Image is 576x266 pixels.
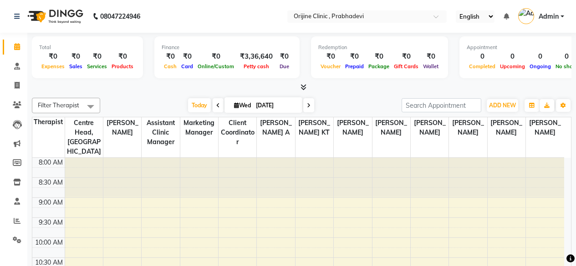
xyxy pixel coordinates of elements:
div: ₹0 [162,51,179,62]
div: Total [39,44,136,51]
div: ₹0 [276,51,292,62]
span: [PERSON_NAME] A [257,117,295,138]
div: ₹0 [179,51,195,62]
span: [PERSON_NAME] KT [296,117,333,138]
div: ₹0 [109,51,136,62]
div: ₹0 [67,51,85,62]
span: Ongoing [527,63,553,70]
div: ₹0 [195,51,236,62]
span: Cash [162,63,179,70]
span: [PERSON_NAME] [526,117,564,138]
img: Admin [518,8,534,24]
span: Package [366,63,392,70]
span: Completed [467,63,498,70]
div: ₹0 [39,51,67,62]
b: 08047224946 [100,4,140,29]
span: Admin [539,12,559,21]
div: 8:30 AM [37,178,65,187]
input: 2025-09-03 [253,99,299,112]
div: ₹0 [85,51,109,62]
span: Sales [67,63,85,70]
span: Products [109,63,136,70]
div: 0 [498,51,527,62]
div: ₹0 [366,51,392,62]
div: 9:30 AM [37,218,65,227]
span: Client Coordinator [219,117,256,148]
div: 0 [467,51,498,62]
div: ₹0 [392,51,421,62]
button: ADD NEW [487,99,518,112]
span: [PERSON_NAME] [103,117,141,138]
span: Assistant Clinic Manager [142,117,179,148]
div: ₹3,36,640 [236,51,276,62]
div: ₹0 [343,51,366,62]
span: Wed [232,102,253,109]
div: Redemption [318,44,441,51]
div: 0 [527,51,553,62]
span: [PERSON_NAME] [372,117,410,138]
span: Expenses [39,63,67,70]
span: Prepaid [343,63,366,70]
div: 9:00 AM [37,198,65,207]
div: ₹0 [421,51,441,62]
span: [PERSON_NAME] [488,117,525,138]
span: [PERSON_NAME] [411,117,449,138]
span: Card [179,63,195,70]
span: Services [85,63,109,70]
span: Voucher [318,63,343,70]
span: Centre Head,[GEOGRAPHIC_DATA] [65,117,103,157]
span: Gift Cards [392,63,421,70]
span: Filter Therapist [38,101,79,109]
span: Marketing Manager [180,117,218,138]
span: [PERSON_NAME] [334,117,372,138]
div: ₹0 [318,51,343,62]
span: Upcoming [498,63,527,70]
div: 10:00 AM [33,238,65,247]
input: Search Appointment [402,98,481,112]
span: Today [188,98,211,112]
span: Wallet [421,63,441,70]
span: Due [277,63,291,70]
div: Therapist [32,117,65,127]
div: Finance [162,44,292,51]
div: 8:00 AM [37,158,65,167]
img: logo [23,4,86,29]
span: Petty cash [241,63,271,70]
span: [PERSON_NAME] [449,117,487,138]
span: ADD NEW [489,102,516,109]
span: Online/Custom [195,63,236,70]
